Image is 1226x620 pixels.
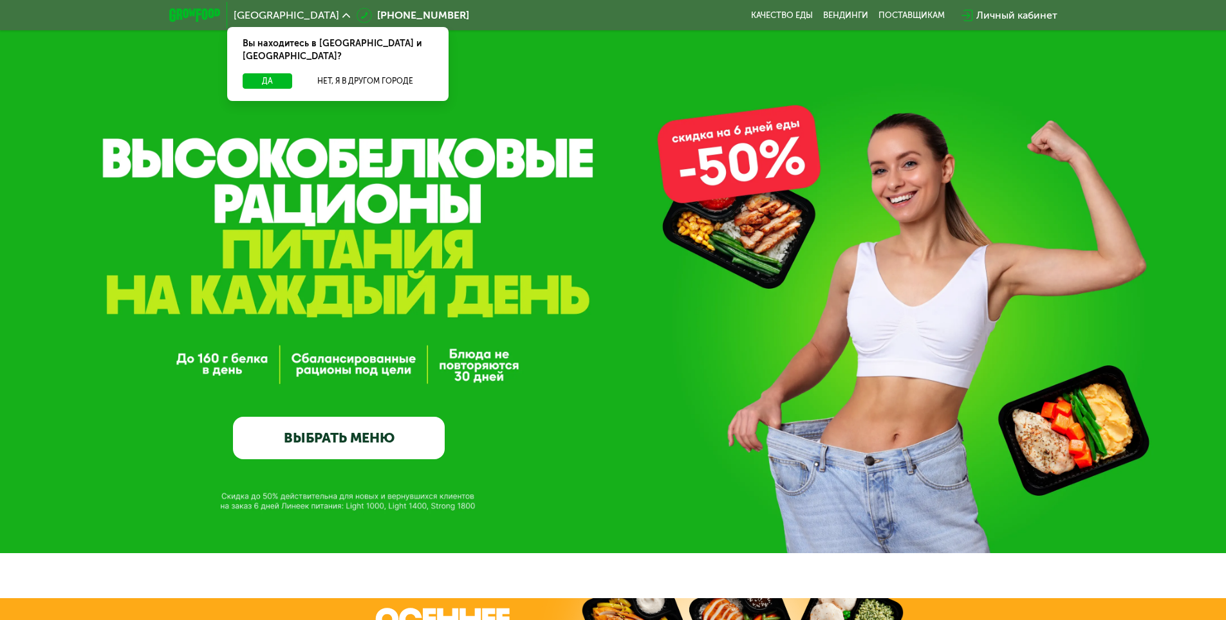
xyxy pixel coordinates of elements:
button: Нет, я в другом городе [297,73,433,89]
a: ВЫБРАТЬ МЕНЮ [233,417,445,459]
a: Качество еды [751,10,813,21]
div: поставщикам [878,10,945,21]
span: [GEOGRAPHIC_DATA] [234,10,339,21]
a: Вендинги [823,10,868,21]
button: Да [243,73,292,89]
div: Вы находитесь в [GEOGRAPHIC_DATA] и [GEOGRAPHIC_DATA]? [227,27,449,73]
div: Личный кабинет [976,8,1057,23]
a: [PHONE_NUMBER] [357,8,469,23]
